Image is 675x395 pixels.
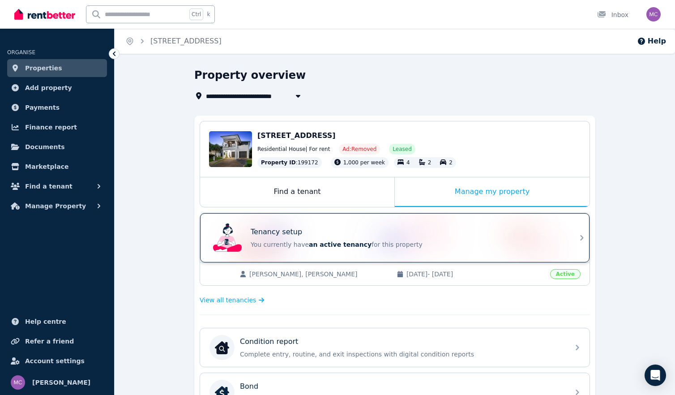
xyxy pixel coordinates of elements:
[449,159,453,166] span: 2
[7,352,107,370] a: Account settings
[637,36,666,47] button: Help
[115,29,232,54] nav: Breadcrumb
[25,316,66,327] span: Help centre
[150,37,222,45] a: [STREET_ADDRESS]
[393,146,411,153] span: Leased
[597,10,628,19] div: Inbox
[251,240,564,249] p: You currently have for this property
[343,159,385,166] span: 1,000 per week
[25,102,60,113] span: Payments
[7,49,35,56] span: ORGANISE
[200,328,590,367] a: Condition reportCondition reportComplete entry, routine, and exit inspections with digital condit...
[32,377,90,388] span: [PERSON_NAME]
[189,9,203,20] span: Ctrl
[7,158,107,176] a: Marketplace
[213,223,242,252] img: Tenancy setup
[261,159,296,166] span: Property ID
[200,177,394,207] div: Find a tenant
[25,336,74,347] span: Refer a friend
[406,270,545,279] span: [DATE] - [DATE]
[257,131,336,140] span: [STREET_ADDRESS]
[215,340,229,355] img: Condition report
[257,146,330,153] span: Residential House | For rent
[25,82,72,93] span: Add property
[406,159,410,166] span: 4
[25,142,65,152] span: Documents
[14,8,75,21] img: RentBetter
[240,336,298,347] p: Condition report
[645,365,666,386] div: Open Intercom Messenger
[7,118,107,136] a: Finance report
[25,63,62,73] span: Properties
[7,332,107,350] a: Refer a friend
[25,201,86,211] span: Manage Property
[428,159,431,166] span: 2
[200,213,590,262] a: Tenancy setupTenancy setupYou currently havean active tenancyfor this property
[194,68,306,82] h1: Property overview
[7,197,107,215] button: Manage Property
[395,177,590,207] div: Manage my property
[25,181,73,192] span: Find a tenant
[309,241,372,248] span: an active tenancy
[251,227,302,237] p: Tenancy setup
[240,381,258,392] p: Bond
[7,138,107,156] a: Documents
[7,99,107,116] a: Payments
[7,177,107,195] button: Find a tenant
[550,269,581,279] span: Active
[240,350,564,359] p: Complete entry, routine, and exit inspections with digital condition reports
[7,79,107,97] a: Add property
[200,296,256,305] span: View all tenancies
[7,313,107,331] a: Help centre
[257,157,322,168] div: : 199172
[25,356,85,366] span: Account settings
[646,7,661,21] img: Matthew Clarke
[25,122,77,133] span: Finance report
[11,375,25,390] img: Matthew Clarke
[25,161,68,172] span: Marketplace
[207,11,210,18] span: k
[7,59,107,77] a: Properties
[249,270,388,279] span: [PERSON_NAME], [PERSON_NAME]
[342,146,376,153] span: Ad: Removed
[200,296,265,305] a: View all tenancies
